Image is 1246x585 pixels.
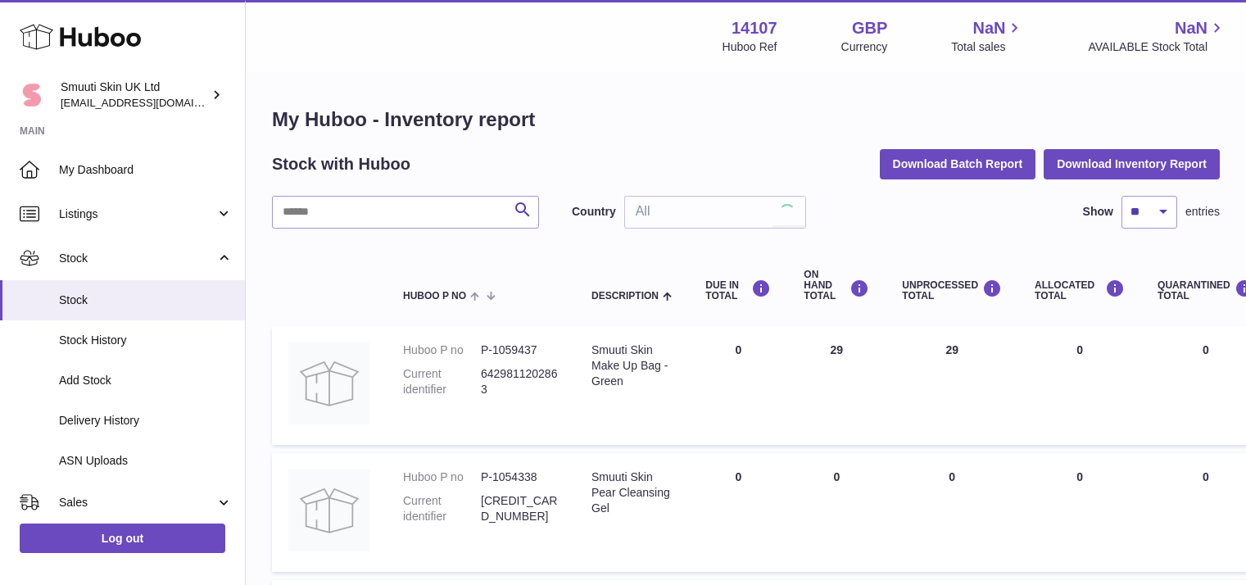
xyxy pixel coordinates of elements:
[59,251,215,266] span: Stock
[403,342,481,358] dt: Huboo P no
[1035,279,1125,302] div: ALLOCATED Total
[572,204,616,220] label: Country
[787,453,886,572] td: 0
[886,326,1018,445] td: 29
[951,17,1024,55] a: NaN Total sales
[272,153,410,175] h2: Stock with Huboo
[20,83,44,107] img: Paivi.korvela@gmail.com
[481,366,559,397] dd: 6429811202863
[787,326,886,445] td: 29
[403,469,481,485] dt: Huboo P no
[20,524,225,553] a: Log out
[59,495,215,510] span: Sales
[591,342,673,389] div: Smuuti Skin Make Up Bag - Green
[1203,470,1209,483] span: 0
[723,39,777,55] div: Huboo Ref
[951,39,1024,55] span: Total sales
[1083,204,1113,220] label: Show
[59,413,233,429] span: Delivery History
[59,162,233,178] span: My Dashboard
[59,333,233,348] span: Stock History
[288,469,370,551] img: product image
[1044,149,1220,179] button: Download Inventory Report
[1018,453,1141,572] td: 0
[886,453,1018,572] td: 0
[1185,204,1220,220] span: entries
[972,17,1005,39] span: NaN
[272,107,1220,133] h1: My Huboo - Inventory report
[481,469,559,485] dd: P-1054338
[61,79,208,111] div: Smuuti Skin UK Ltd
[1018,326,1141,445] td: 0
[59,206,215,222] span: Listings
[880,149,1036,179] button: Download Batch Report
[403,291,466,302] span: Huboo P no
[59,453,233,469] span: ASN Uploads
[59,292,233,308] span: Stock
[403,366,481,397] dt: Current identifier
[403,493,481,524] dt: Current identifier
[481,342,559,358] dd: P-1059437
[591,469,673,516] div: Smuuti Skin Pear Cleansing Gel
[705,279,771,302] div: DUE IN TOTAL
[1175,17,1207,39] span: NaN
[1203,343,1209,356] span: 0
[1088,17,1226,55] a: NaN AVAILABLE Stock Total
[59,373,233,388] span: Add Stock
[804,270,869,302] div: ON HAND Total
[591,291,659,302] span: Description
[61,96,241,109] span: [EMAIL_ADDRESS][DOMAIN_NAME]
[852,17,887,39] strong: GBP
[689,453,787,572] td: 0
[1088,39,1226,55] span: AVAILABLE Stock Total
[481,493,559,524] dd: [CREDIT_CARD_NUMBER]
[732,17,777,39] strong: 14107
[288,342,370,424] img: product image
[689,326,787,445] td: 0
[841,39,888,55] div: Currency
[902,279,1002,302] div: UNPROCESSED Total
